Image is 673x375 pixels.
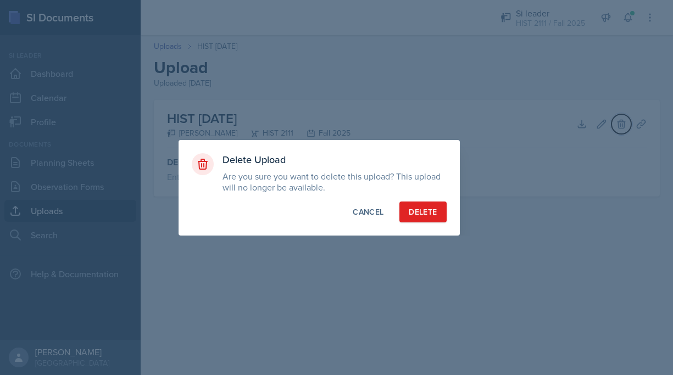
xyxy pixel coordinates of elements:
div: Delete [409,206,437,217]
button: Delete [399,202,446,222]
h3: Delete Upload [223,153,447,166]
button: Cancel [343,202,393,222]
p: Are you sure you want to delete this upload? This upload will no longer be available. [223,171,447,193]
div: Cancel [353,206,383,217]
